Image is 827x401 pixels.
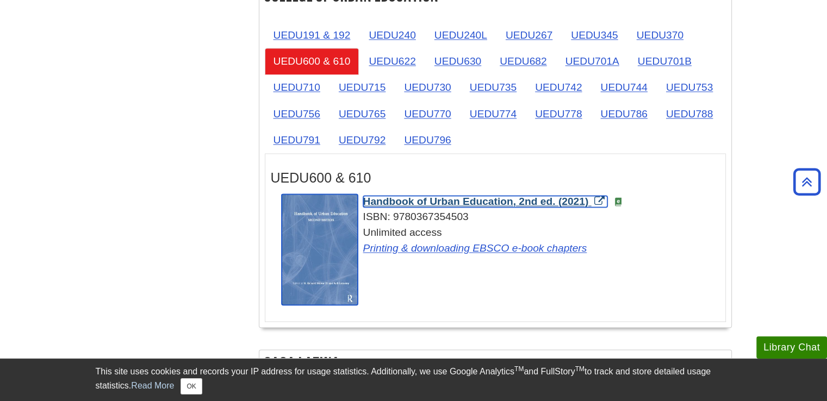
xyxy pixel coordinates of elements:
[265,101,329,127] a: UEDU756
[526,101,590,127] a: UEDU778
[526,74,590,101] a: UEDU742
[282,209,720,225] div: ISBN: 9780367354503
[657,74,722,101] a: UEDU753
[330,74,394,101] a: UEDU715
[363,196,607,207] a: Link opens in new window
[363,242,587,254] a: Link opens in new window
[330,101,394,127] a: UEDU765
[360,48,424,74] a: UEDU622
[282,194,358,305] img: Cover Art
[557,48,628,74] a: UEDU701A
[282,225,720,256] div: Unlimited access
[789,174,824,189] a: Back to Top
[363,196,589,207] span: Handbook of Urban Education, 2nd ed. (2021)
[271,170,720,186] h3: UEDU600 & 610
[426,22,496,48] a: UEDU240L
[629,48,700,74] a: UEDU701B
[265,22,359,48] a: UEDU191 & 192
[657,101,722,127] a: UEDU788
[395,101,459,127] a: UEDU770
[360,22,424,48] a: UEDU240
[426,48,490,74] a: UEDU630
[131,381,174,390] a: Read More
[497,22,561,48] a: UEDU267
[491,48,555,74] a: UEDU682
[628,22,692,48] a: UEDU370
[265,48,359,74] a: UEDU600 & 610
[265,74,329,101] a: UEDU710
[259,350,731,379] h2: Casa Latina
[330,127,394,153] a: UEDU792
[395,127,459,153] a: UEDU796
[562,22,626,48] a: UEDU345
[461,101,525,127] a: UEDU774
[461,74,525,101] a: UEDU735
[96,365,732,394] div: This site uses cookies and records your IP address for usage statistics. Additionally, we use Goo...
[514,365,524,373] sup: TM
[575,365,585,373] sup: TM
[181,378,202,394] button: Close
[592,74,656,101] a: UEDU744
[265,127,329,153] a: UEDU791
[756,336,827,359] button: Library Chat
[614,197,623,206] img: e-Book
[592,101,656,127] a: UEDU786
[395,74,459,101] a: UEDU730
